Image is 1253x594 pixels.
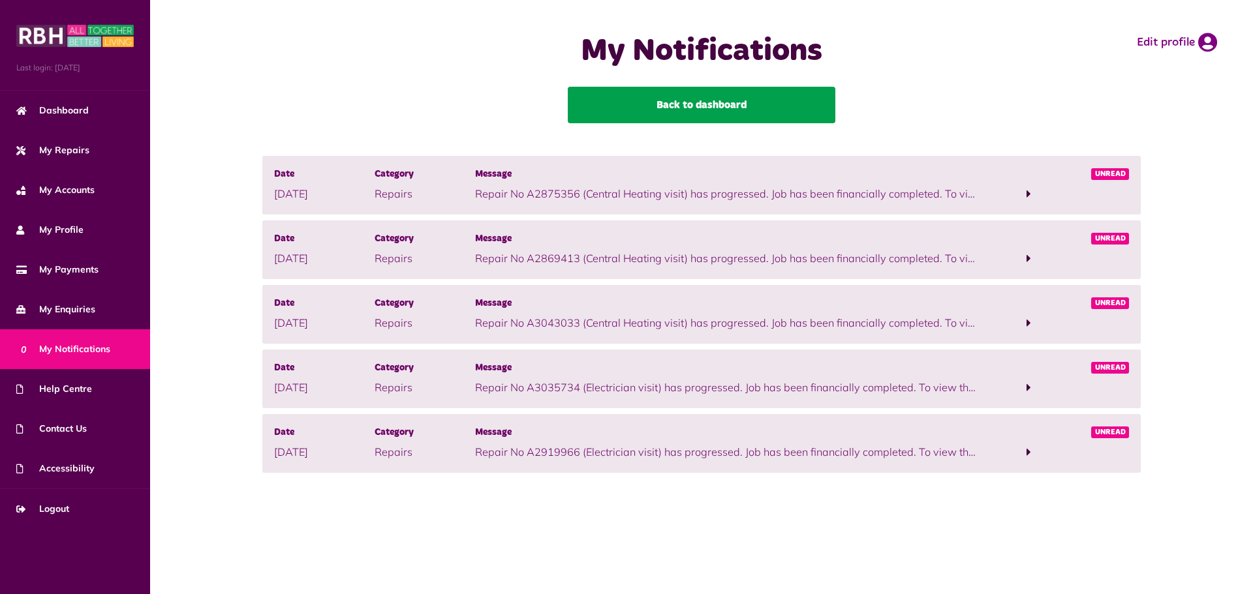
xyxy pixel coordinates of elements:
[16,104,89,117] span: Dashboard
[274,168,375,182] span: Date
[16,502,69,516] span: Logout
[475,379,978,395] p: Repair No A3035734 (Electrician visit) has progressed. Job has been financially completed. To vie...
[1091,168,1130,180] span: Unread
[274,250,375,266] p: [DATE]
[274,361,375,376] span: Date
[16,462,95,475] span: Accessibility
[475,250,978,266] p: Repair No A2869413 (Central Heating visit) has progressed. Job has been financially completed. To...
[375,426,475,440] span: Category
[274,379,375,395] p: [DATE]
[475,232,978,246] span: Message
[1091,362,1130,374] span: Unread
[274,426,375,440] span: Date
[475,426,978,440] span: Message
[375,186,475,201] p: Repairs
[16,223,84,237] span: My Profile
[16,342,31,356] span: 0
[441,33,963,70] h1: My Notifications
[274,297,375,311] span: Date
[475,168,978,182] span: Message
[1137,33,1217,52] a: Edit profile
[375,444,475,460] p: Repairs
[375,315,475,331] p: Repairs
[568,87,835,123] a: Back to dashboard
[16,62,134,74] span: Last login: [DATE]
[1091,297,1130,309] span: Unread
[475,297,978,311] span: Message
[16,422,87,436] span: Contact Us
[16,342,110,356] span: My Notifications
[375,232,475,246] span: Category
[16,143,89,157] span: My Repairs
[475,444,978,460] p: Repair No A2919966 (Electrician visit) has progressed. Job has been financially completed. To vie...
[16,382,92,396] span: Help Centre
[475,315,978,331] p: Repair No A3043033 (Central Heating visit) has progressed. Job has been financially completed. To...
[375,168,475,182] span: Category
[274,232,375,246] span: Date
[475,186,978,201] p: Repair No A2875356 (Central Heating visit) has progressed. Job has been financially completed. To...
[274,315,375,331] p: [DATE]
[16,183,95,197] span: My Accounts
[16,303,95,316] span: My Enquiries
[274,444,375,460] p: [DATE]
[475,361,978,376] span: Message
[375,297,475,311] span: Category
[16,23,134,49] img: MyRBH
[375,361,475,376] span: Category
[1091,426,1130,438] span: Unread
[16,263,99,276] span: My Payments
[375,250,475,266] p: Repairs
[1091,233,1130,245] span: Unread
[375,379,475,395] p: Repairs
[274,186,375,201] p: [DATE]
